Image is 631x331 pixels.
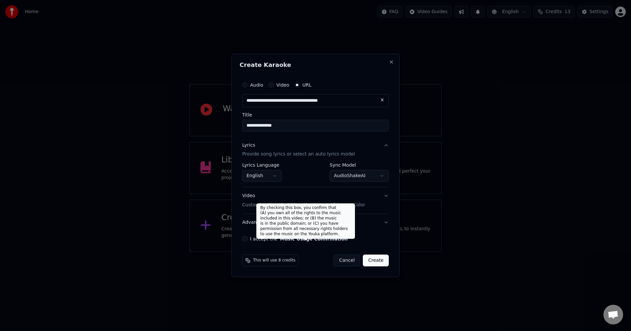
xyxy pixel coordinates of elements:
label: Video [276,83,289,87]
button: I accept the [280,237,348,241]
button: Cancel [334,255,360,266]
div: Lyrics [242,142,255,149]
button: LyricsProvide song lyrics or select an auto lyrics model [242,137,389,163]
label: I accept the [250,237,348,241]
p: Customize Karaoke Video: Use Image, Video, or Color [242,202,365,208]
button: VideoCustomize Karaoke Video: Use Image, Video, or Color [242,188,389,214]
label: Audio [250,83,263,87]
button: Advanced [242,214,389,231]
label: Sync Model [330,163,389,168]
div: Video [242,193,365,209]
span: This will use 8 credits [253,258,295,263]
p: Provide song lyrics or select an auto lyrics model [242,151,355,158]
button: Create [363,255,389,266]
h2: Create Karaoke [240,62,391,68]
div: By checking this box, you confirm that (A) you own all of the rights to the music included in thi... [256,203,355,239]
label: Lyrics Language [242,163,282,168]
div: LyricsProvide song lyrics or select an auto lyrics model [242,163,389,187]
label: Title [242,113,389,117]
label: URL [302,83,312,87]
